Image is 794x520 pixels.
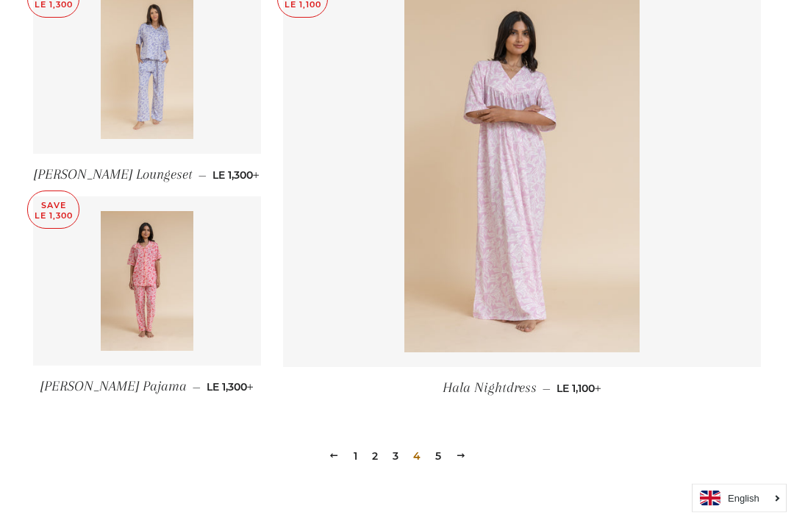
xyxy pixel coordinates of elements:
span: — [198,169,207,182]
a: 5 [429,446,447,468]
i: English [728,494,759,503]
span: — [543,382,551,396]
a: Hala Nightdress — LE 1,100 [283,368,761,410]
p: Save LE 1,300 [28,192,79,229]
span: — [193,381,201,394]
span: [PERSON_NAME] Loungeset [34,167,193,183]
span: LE 1,300 [212,169,260,182]
a: 1 [348,446,363,468]
span: Hala Nightdress [443,380,537,396]
span: LE 1,100 [557,382,601,396]
span: LE 1,300 [207,381,254,394]
a: [PERSON_NAME] Pajama — LE 1,300 [33,366,261,408]
span: [PERSON_NAME] Pajama [40,379,187,395]
span: 4 [407,446,426,468]
a: 2 [366,446,384,468]
a: 3 [387,446,404,468]
a: English [700,491,779,506]
a: [PERSON_NAME] Loungeset — LE 1,300 [33,154,261,196]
